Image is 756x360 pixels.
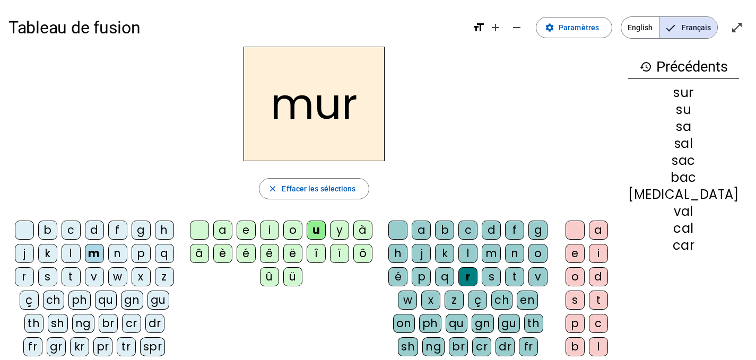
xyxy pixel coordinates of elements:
div: c [458,221,477,240]
div: dr [496,337,515,356]
div: b [38,221,57,240]
div: ph [68,291,91,310]
div: ï [330,244,349,263]
div: sac [628,154,739,167]
div: t [589,291,608,310]
div: h [388,244,407,263]
div: w [108,267,127,286]
div: l [458,244,477,263]
button: Diminuer la taille de la police [506,17,527,38]
div: ch [43,291,64,310]
div: th [24,314,44,333]
div: ç [20,291,39,310]
div: b [435,221,454,240]
div: ng [72,314,94,333]
span: Effacer les sélections [282,182,355,195]
div: ch [491,291,512,310]
div: qu [446,314,467,333]
div: ç [468,291,487,310]
span: Paramètres [559,21,599,34]
div: k [435,244,454,263]
div: gr [47,337,66,356]
div: tr [117,337,136,356]
div: ph [419,314,441,333]
div: gu [147,291,169,310]
div: ë [283,244,302,263]
div: n [108,244,127,263]
div: su [628,103,739,116]
div: gn [472,314,494,333]
div: [MEDICAL_DATA] [628,188,739,201]
div: br [449,337,468,356]
h1: Tableau de fusion [8,11,464,45]
div: cal [628,222,739,235]
div: o [566,267,585,286]
div: a [412,221,431,240]
div: ô [353,244,372,263]
div: g [528,221,548,240]
mat-icon: remove [510,21,523,34]
div: s [38,267,57,286]
div: cr [122,314,141,333]
div: fr [23,337,42,356]
div: th [524,314,543,333]
div: w [398,291,417,310]
div: m [85,244,104,263]
div: dr [145,314,164,333]
div: ng [422,337,445,356]
div: à [353,221,372,240]
div: i [589,244,608,263]
div: l [589,337,608,356]
div: z [445,291,464,310]
div: y [330,221,349,240]
mat-icon: add [489,21,502,34]
div: f [505,221,524,240]
div: p [412,267,431,286]
div: o [283,221,302,240]
div: br [99,314,118,333]
div: v [85,267,104,286]
div: kr [70,337,89,356]
div: cr [472,337,491,356]
div: g [132,221,151,240]
div: t [62,267,81,286]
mat-icon: close [268,184,277,194]
div: é [388,267,407,286]
div: t [505,267,524,286]
div: s [566,291,585,310]
h3: Précédents [628,55,739,79]
button: Paramètres [536,17,612,38]
mat-icon: settings [545,23,554,32]
div: e [566,244,585,263]
div: x [132,267,151,286]
div: f [108,221,127,240]
div: d [589,267,608,286]
div: bac [628,171,739,184]
div: sal [628,137,739,150]
div: val [628,205,739,218]
div: c [589,314,608,333]
div: q [155,244,174,263]
div: j [15,244,34,263]
div: è [213,244,232,263]
div: i [260,221,279,240]
div: q [435,267,454,286]
div: s [482,267,501,286]
button: Augmenter la taille de la police [485,17,506,38]
div: car [628,239,739,252]
span: Français [659,17,717,38]
div: r [15,267,34,286]
div: sh [398,337,418,356]
div: p [566,314,585,333]
div: gn [121,291,143,310]
div: d [482,221,501,240]
div: a [213,221,232,240]
div: spr [140,337,166,356]
div: d [85,221,104,240]
div: fr [519,337,538,356]
mat-icon: open_in_full [731,21,743,34]
div: a [589,221,608,240]
mat-button-toggle-group: Language selection [621,16,718,39]
div: sa [628,120,739,133]
div: e [237,221,256,240]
